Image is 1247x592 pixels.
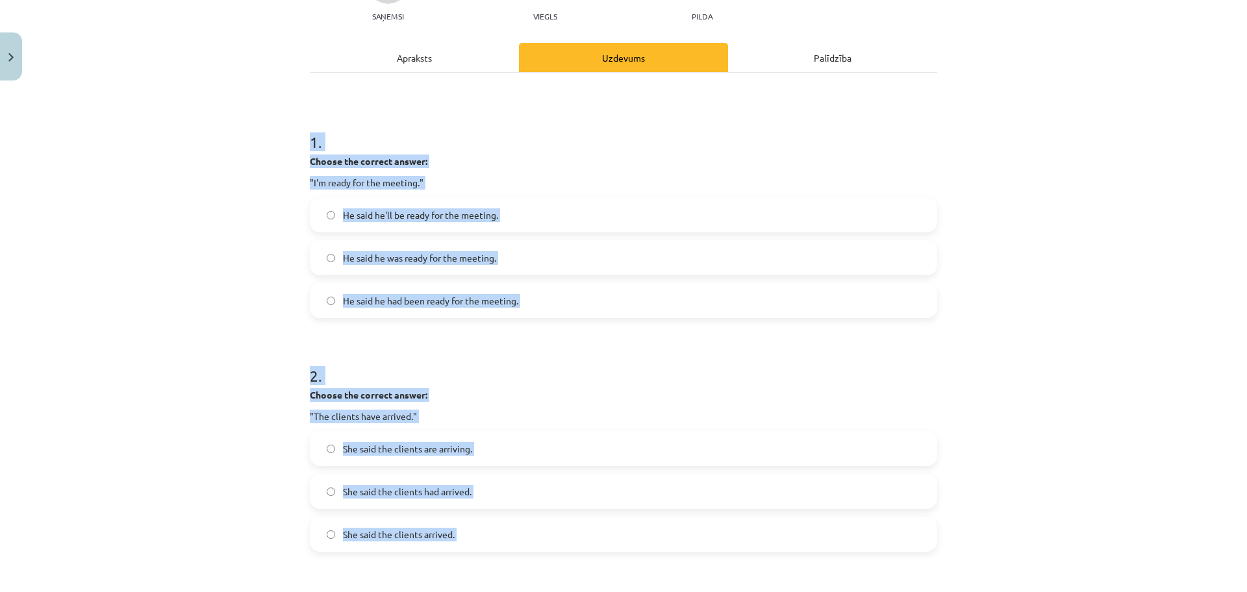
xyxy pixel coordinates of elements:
div: Palīdzība [728,43,937,72]
p: Saņemsi [367,12,409,21]
input: He said he'll be ready for the meeting. [327,211,335,219]
input: She said the clients had arrived. [327,487,335,496]
input: He said he was ready for the meeting. [327,254,335,262]
span: He said he was ready for the meeting. [343,251,496,265]
span: He said he'll be ready for the meeting. [343,208,498,222]
p: pilda [692,12,712,21]
img: icon-close-lesson-0947bae3869378f0d4975bcd49f059093ad1ed9edebbc8119c70593378902aed.svg [8,53,14,62]
input: She said the clients arrived. [327,530,335,539]
div: Uzdevums [519,43,728,72]
p: "The clients have arrived." [310,410,937,423]
span: She said the clients arrived. [343,528,455,541]
span: She said the clients are arriving. [343,442,472,456]
input: He said he had been ready for the meeting. [327,297,335,305]
h1: 1 . [310,110,937,151]
h1: 2 . [310,344,937,384]
input: She said the clients are arriving. [327,445,335,453]
p: Viegls [533,12,557,21]
p: "I'm ready for the meeting." [310,176,937,190]
strong: Choose the correct answer: [310,389,427,401]
strong: Choose the correct answer: [310,155,427,167]
span: He said he had been ready for the meeting. [343,294,518,308]
div: Apraksts [310,43,519,72]
span: She said the clients had arrived. [343,485,472,499]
